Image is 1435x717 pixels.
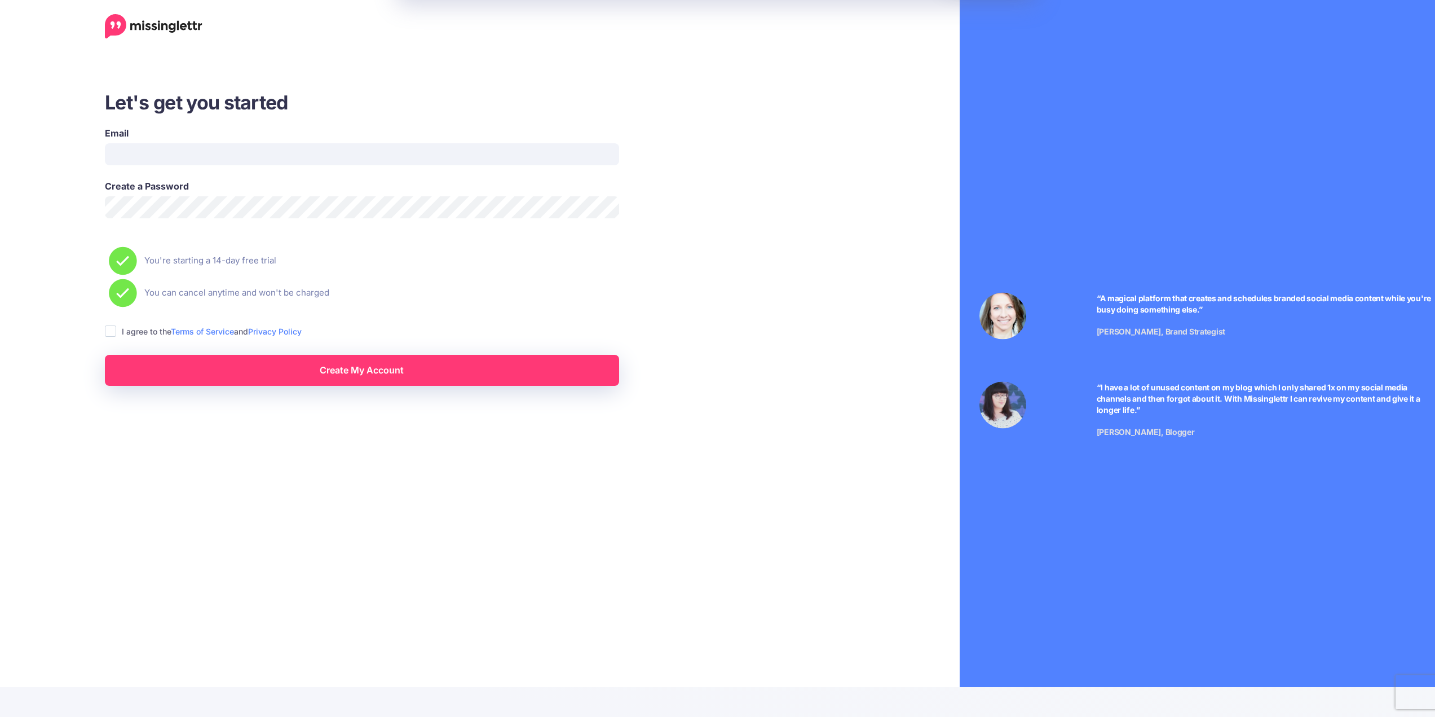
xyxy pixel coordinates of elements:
a: Home [105,14,202,39]
img: Testimonial by Jeniffer Kosche [979,381,1026,428]
a: Privacy Policy [248,327,302,336]
label: Create a Password [105,179,619,193]
h3: Let's get you started [105,90,725,115]
span: [PERSON_NAME], Blogger [1097,426,1195,436]
img: Testimonial by Laura Stanik [979,292,1026,339]
label: Email [105,126,619,140]
span: [PERSON_NAME], Brand Strategist [1097,326,1225,336]
a: Terms of Service [171,327,234,336]
p: “I have a lot of unused content on my blog which I only shared 1x on my social media channels and... [1097,381,1432,415]
label: I agree to the and [122,325,302,338]
li: You can cancel anytime and won't be charged [105,279,725,307]
a: Create My Account [105,355,619,386]
p: “A magical platform that creates and schedules branded social media content while you're busy doi... [1097,292,1432,315]
li: You're starting a 14-day free trial [105,247,725,275]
